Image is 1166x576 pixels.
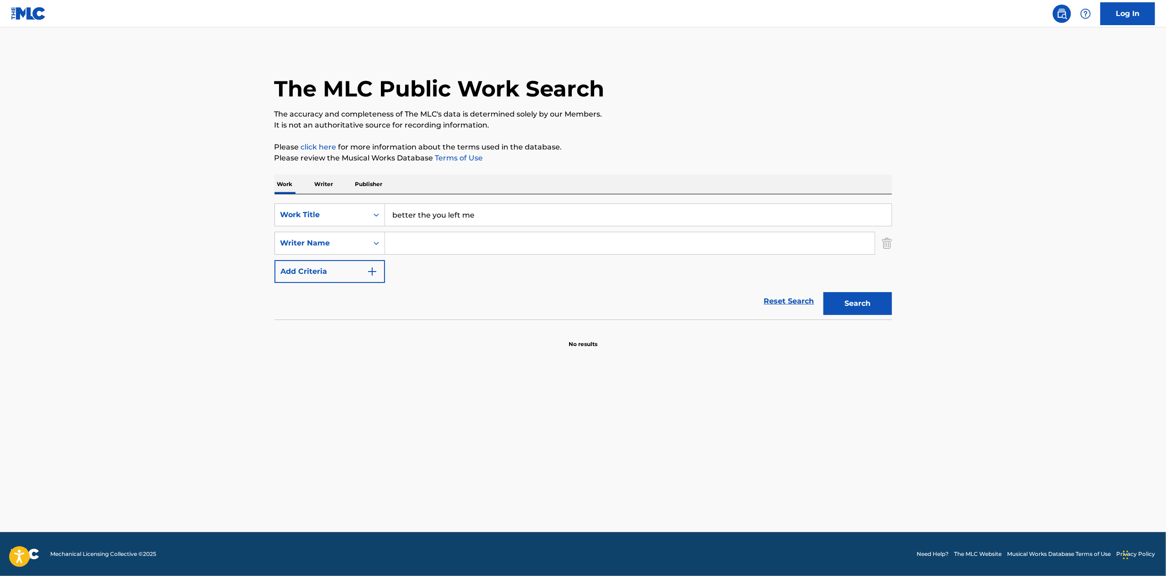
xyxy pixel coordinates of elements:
[280,238,363,249] div: Writer Name
[280,209,363,220] div: Work Title
[50,550,156,558] span: Mechanical Licensing Collective © 2025
[274,120,892,131] p: It is not an authoritative source for recording information.
[1007,550,1111,558] a: Musical Works Database Terms of Use
[1123,541,1129,569] div: Slepen
[1056,8,1067,19] img: search
[917,550,949,558] a: Need Help?
[274,203,892,320] form: Search Form
[353,175,385,194] p: Publisher
[11,549,39,560] img: logo
[1053,5,1071,23] a: Public Search
[1120,532,1166,576] div: Chatwidget
[1076,5,1095,23] div: Help
[367,266,378,277] img: 9d2ae6d4665cec9f34b9.svg
[1116,550,1155,558] a: Privacy Policy
[312,175,336,194] p: Writer
[882,232,892,255] img: Delete Criterion
[1080,8,1091,19] img: help
[11,7,46,20] img: MLC Logo
[760,291,819,311] a: Reset Search
[274,142,892,153] p: Please for more information about the terms used in the database.
[823,292,892,315] button: Search
[274,260,385,283] button: Add Criteria
[569,329,597,348] p: No results
[433,154,483,162] a: Terms of Use
[1120,532,1166,576] iframe: Chat Widget
[301,143,337,151] a: click here
[274,175,295,194] p: Work
[1100,2,1155,25] a: Log In
[274,153,892,164] p: Please review the Musical Works Database
[274,109,892,120] p: The accuracy and completeness of The MLC's data is determined solely by our Members.
[954,550,1002,558] a: The MLC Website
[274,75,605,102] h1: The MLC Public Work Search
